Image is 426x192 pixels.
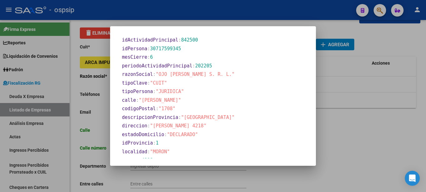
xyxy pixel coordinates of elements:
span: idPersona [122,46,147,52]
span: calle [122,97,136,103]
span: numero [122,157,139,163]
span: descripcionProvincia [122,115,178,120]
span: "DECLARADO" [167,132,198,137]
span: estadoDomicilio [122,132,164,137]
span: idActividadPrincipal [122,37,178,43]
span: "JURIDICA" [156,89,184,94]
span: mesCierre [122,54,147,60]
span: : [178,37,181,43]
span: periodoActividadPrincipal [122,63,192,69]
span: 30717599345 [150,46,181,52]
span: : [164,132,167,137]
span: 842500 [181,37,198,43]
div: Open Intercom Messenger [405,171,420,186]
span: : [147,149,150,155]
span: 6 [150,54,153,60]
span: : [136,97,139,103]
span: 202205 [195,63,212,69]
span: 4218 [142,157,153,163]
span: tipoPersona [122,89,153,94]
span: direccion [122,123,147,129]
span: formaJuridica [122,29,158,34]
span: : [158,29,161,34]
span: "1708" [158,106,175,111]
span: "[PERSON_NAME] 4218" [150,123,206,129]
span: tipoClave [122,80,147,86]
span: : [139,157,142,163]
span: : [153,71,156,77]
span: "[GEOGRAPHIC_DATA]" [181,115,235,120]
span: : [178,115,181,120]
span: razonSocial [122,71,153,77]
span: : [147,54,150,60]
span: "[PERSON_NAME]" [139,97,181,103]
span: codigoPostal [122,106,156,111]
span: : [147,123,150,129]
span: "MORON" [150,149,170,155]
span: localidad [122,149,147,155]
span: 1 [156,140,158,146]
span: "CUIT" [150,80,167,86]
span: : [147,80,150,86]
span: "OJO [PERSON_NAME] S. R. L." [156,71,235,77]
span: : [153,140,156,146]
span: : [153,89,156,94]
span: : [192,63,195,69]
span: : [147,46,150,52]
span: idProvincia [122,140,153,146]
span: "S.R.L." [161,29,184,34]
span: : [156,106,158,111]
